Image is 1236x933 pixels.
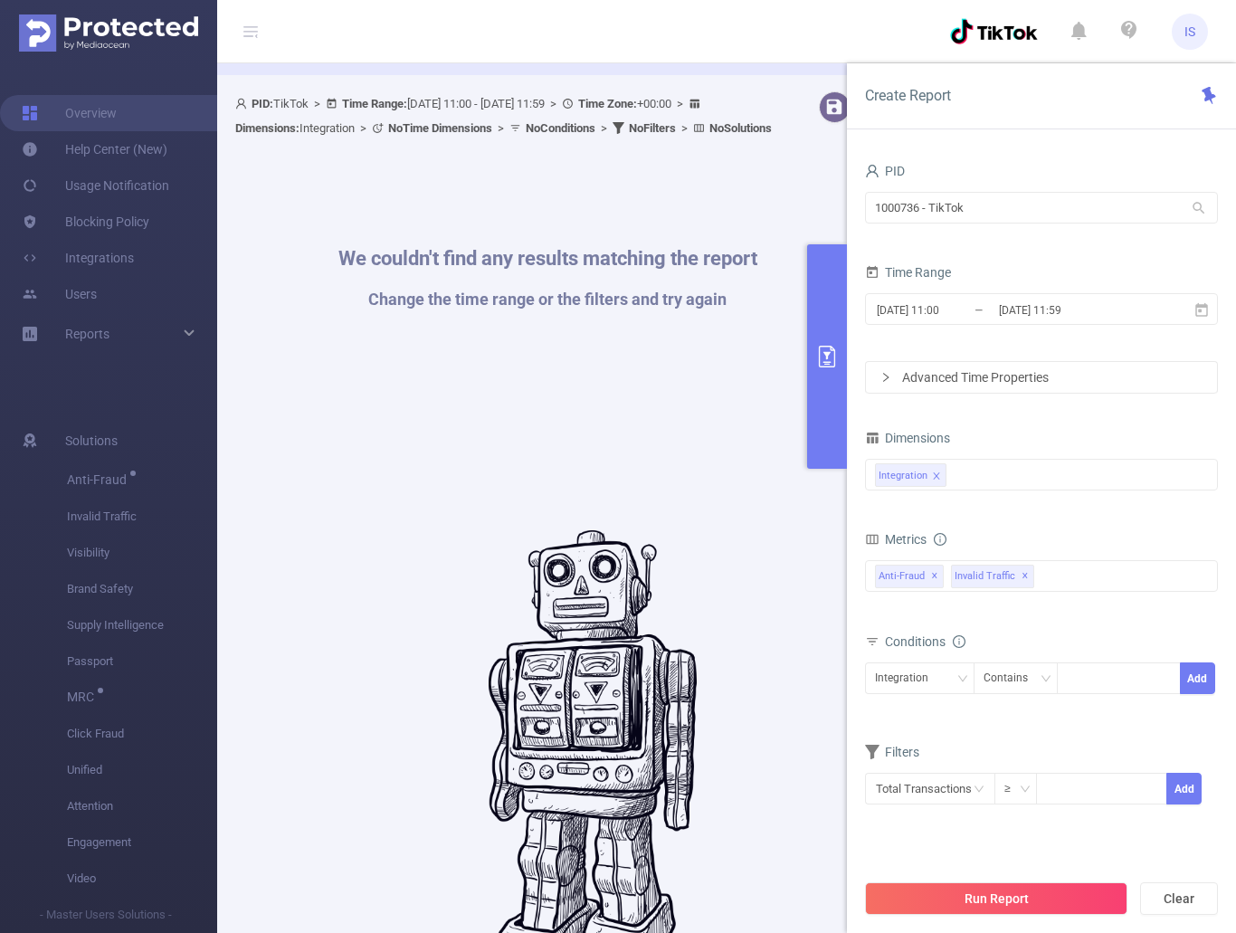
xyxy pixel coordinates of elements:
[932,471,941,482] i: icon: close
[22,276,97,312] a: Users
[885,634,965,649] span: Conditions
[1140,882,1218,915] button: Clear
[875,663,941,693] div: Integration
[309,97,326,110] span: >
[595,121,613,135] span: >
[880,372,891,383] i: icon: right
[1184,14,1195,50] span: IS
[671,97,689,110] span: >
[526,121,595,135] b: No Conditions
[676,121,693,135] span: >
[65,327,109,341] span: Reports
[67,824,217,861] span: Engagement
[355,121,372,135] span: >
[22,204,149,240] a: Blocking Policy
[22,95,117,131] a: Overview
[578,97,637,110] b: Time Zone:
[865,265,951,280] span: Time Range
[65,423,118,459] span: Solutions
[997,298,1144,322] input: End date
[951,565,1034,588] span: Invalid Traffic
[709,121,772,135] b: No Solutions
[1022,566,1029,587] span: ✕
[235,121,355,135] span: Integration
[957,673,968,686] i: icon: down
[865,882,1127,915] button: Run Report
[67,473,133,486] span: Anti-Fraud
[931,566,938,587] span: ✕
[67,571,217,607] span: Brand Safety
[1041,673,1051,686] i: icon: down
[1020,784,1031,796] i: icon: down
[342,97,407,110] b: Time Range:
[953,635,965,648] i: icon: info-circle
[865,87,951,104] span: Create Report
[338,249,757,269] h1: We couldn't find any results matching the report
[67,499,217,535] span: Invalid Traffic
[19,14,198,52] img: Protected Media
[1180,662,1215,694] button: Add
[934,533,946,546] i: icon: info-circle
[22,240,134,276] a: Integrations
[866,362,1217,393] div: icon: rightAdvanced Time Properties
[67,607,217,643] span: Supply Intelligence
[875,463,946,487] li: Integration
[545,97,562,110] span: >
[492,121,509,135] span: >
[67,643,217,680] span: Passport
[67,535,217,571] span: Visibility
[22,131,167,167] a: Help Center (New)
[67,861,217,897] span: Video
[865,164,879,178] i: icon: user
[65,316,109,352] a: Reports
[67,690,100,703] span: MRC
[67,788,217,824] span: Attention
[1166,773,1202,804] button: Add
[865,745,919,759] span: Filters
[865,431,950,445] span: Dimensions
[235,97,772,135] span: TikTok [DATE] 11:00 - [DATE] 11:59 +00:00
[67,752,217,788] span: Unified
[338,291,757,308] h1: Change the time range or the filters and try again
[865,532,927,547] span: Metrics
[235,121,299,135] b: Dimensions :
[235,98,252,109] i: icon: user
[22,167,169,204] a: Usage Notification
[984,663,1041,693] div: Contains
[67,716,217,752] span: Click Fraud
[252,97,273,110] b: PID:
[879,464,927,488] div: Integration
[875,565,944,588] span: Anti-Fraud
[875,298,1022,322] input: Start date
[865,164,905,178] span: PID
[629,121,676,135] b: No Filters
[388,121,492,135] b: No Time Dimensions
[1004,774,1023,804] div: ≥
